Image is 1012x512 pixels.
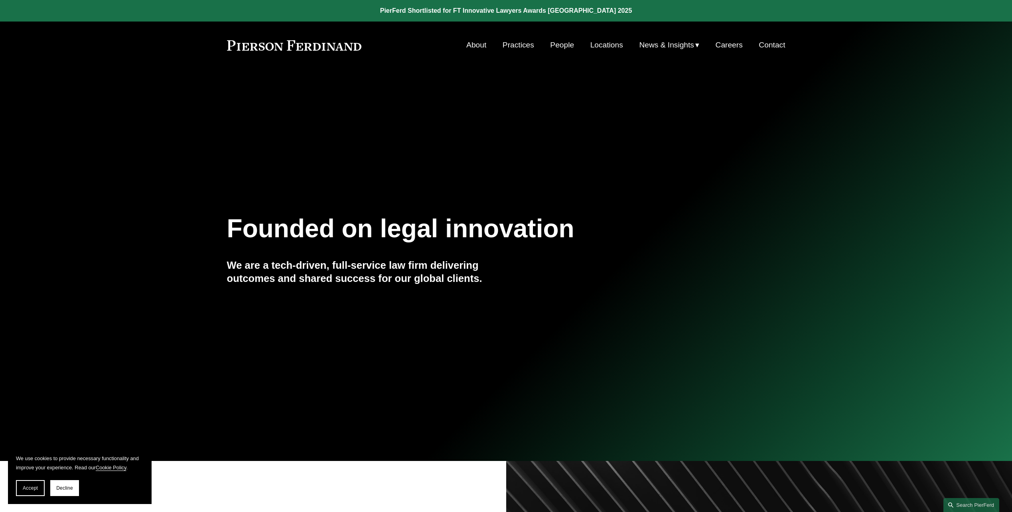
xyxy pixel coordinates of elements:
[96,465,126,471] a: Cookie Policy
[16,454,144,472] p: We use cookies to provide necessary functionality and improve your experience. Read our .
[503,37,534,53] a: Practices
[550,37,574,53] a: People
[716,37,743,53] a: Careers
[639,38,694,52] span: News & Insights
[639,37,699,53] a: folder dropdown
[759,37,785,53] a: Contact
[50,480,79,496] button: Decline
[466,37,486,53] a: About
[227,259,506,285] h4: We are a tech-driven, full-service law firm delivering outcomes and shared success for our global...
[56,485,73,491] span: Decline
[227,214,692,243] h1: Founded on legal innovation
[590,37,623,53] a: Locations
[8,446,152,504] section: Cookie banner
[23,485,38,491] span: Accept
[943,498,999,512] a: Search this site
[16,480,45,496] button: Accept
